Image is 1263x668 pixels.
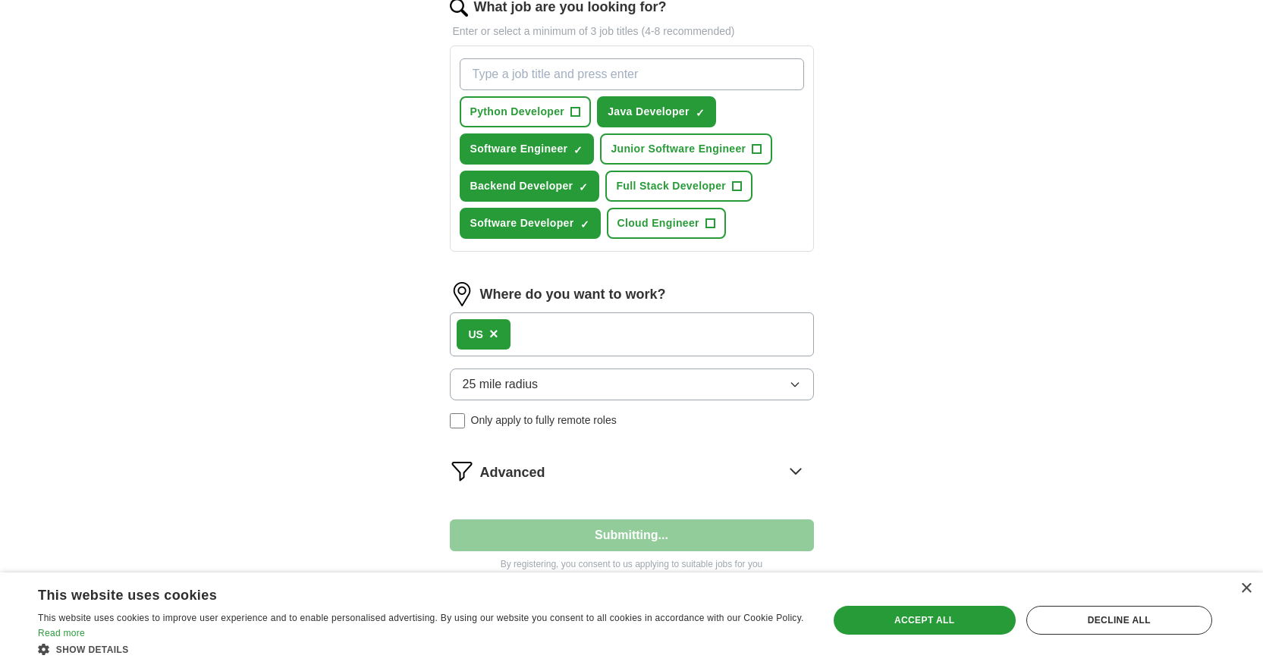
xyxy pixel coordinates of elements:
div: Accept all [834,606,1016,635]
button: Full Stack Developer [605,171,752,202]
button: Submitting... [450,519,814,551]
input: Type a job title and press enter [460,58,804,90]
span: Advanced [480,463,545,483]
span: Java Developer [608,104,690,120]
span: ✓ [579,181,588,193]
input: Only apply to fully remote roles [450,413,465,428]
span: This website uses cookies to improve user experience and to enable personalised advertising. By u... [38,613,804,623]
a: Read more, opens a new window [38,628,85,638]
span: Software Engineer [470,141,568,157]
div: Close [1240,583,1252,594]
img: filter [450,459,474,483]
span: Python Developer [470,104,565,120]
div: Show details [38,641,805,657]
span: Junior Software Engineer [611,141,746,157]
button: Cloud Engineer [607,208,726,239]
button: 25 mile radius [450,368,814,400]
div: Decline all [1026,606,1212,635]
p: By registering, you consent to us applying to suitable jobs for you [450,557,814,571]
span: × [489,325,498,342]
span: Full Stack Developer [616,178,726,194]
span: Only apply to fully remote roles [471,412,617,428]
span: ✓ [696,107,705,119]
span: Backend Developer [470,178,573,194]
button: Software Engineer✓ [460,133,595,165]
div: US [469,327,483,343]
button: × [489,323,498,346]
span: Software Developer [470,215,574,231]
span: Show details [56,644,129,655]
button: Backend Developer✓ [460,171,600,202]
span: 25 mile radius [463,375,539,394]
button: Python Developer [460,96,592,127]
button: Software Developer✓ [460,208,601,239]
img: location.png [450,282,474,306]
span: ✓ [580,218,589,231]
button: Java Developer✓ [597,96,716,127]
span: Cloud Engineer [617,215,699,231]
div: This website uses cookies [38,582,767,604]
span: ✓ [573,144,583,156]
label: Where do you want to work? [480,284,666,305]
p: Enter or select a minimum of 3 job titles (4-8 recommended) [450,24,814,39]
button: Junior Software Engineer [600,133,772,165]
